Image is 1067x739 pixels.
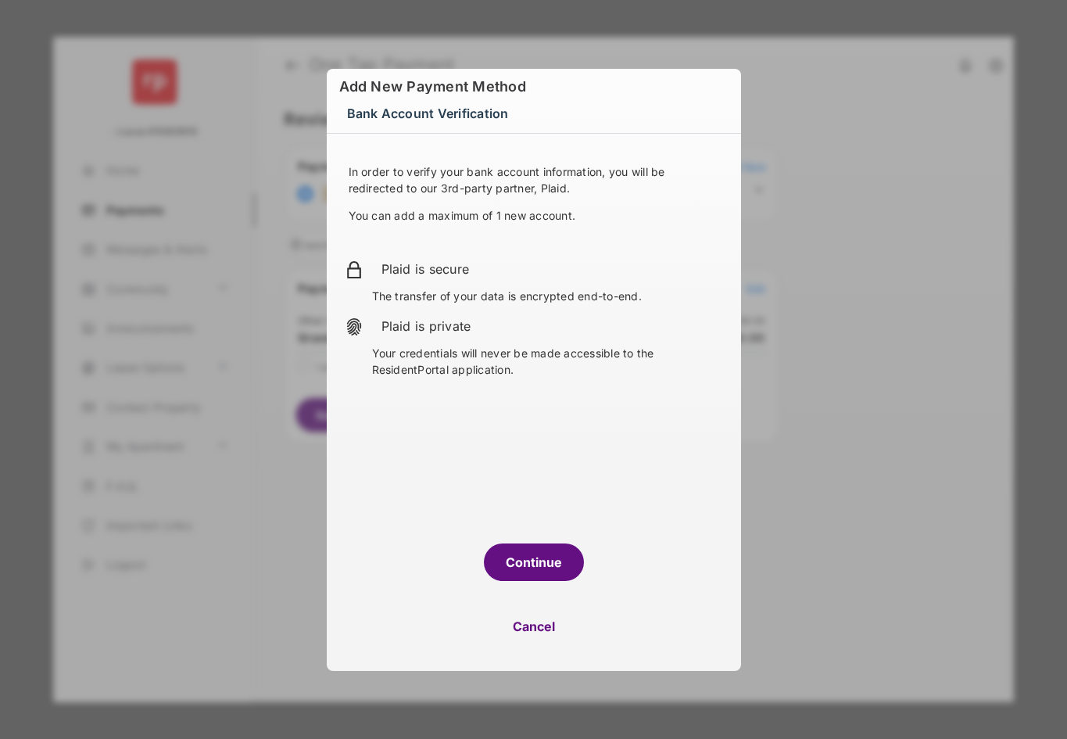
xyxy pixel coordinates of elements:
[381,317,722,335] h2: Plaid is private
[484,543,584,581] button: Continue
[347,101,509,126] span: Bank Account Verification
[372,288,722,304] p: The transfer of your data is encrypted end-to-end.
[381,260,722,278] h2: Plaid is secure
[372,345,722,378] p: Your credentials will never be made accessible to the ResidentPortal application.
[349,163,719,196] p: In order to verify your bank account information, you will be redirected to our 3rd-party partner...
[349,207,719,224] p: You can add a maximum of 1 new account.
[327,608,741,645] button: Cancel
